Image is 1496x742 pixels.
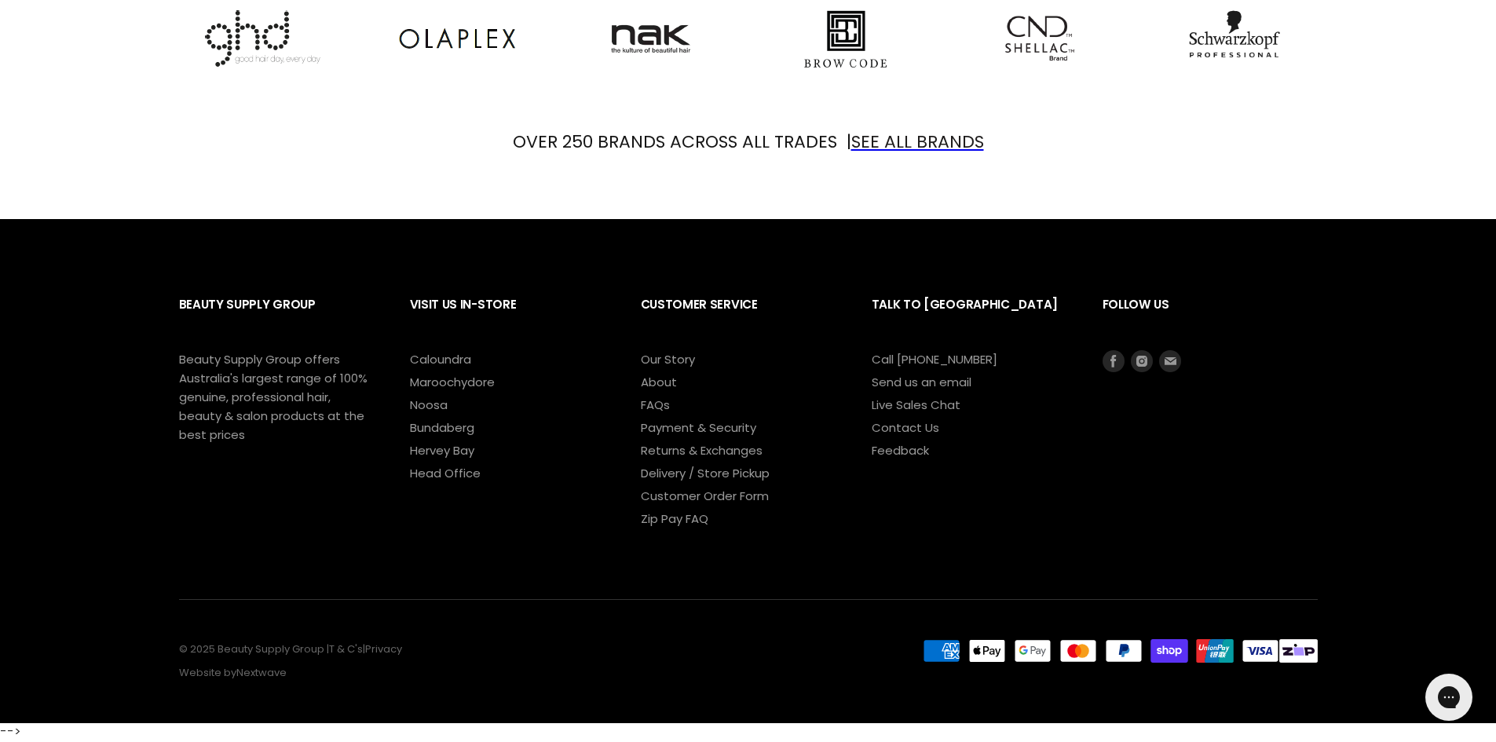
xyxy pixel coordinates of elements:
[641,510,708,527] a: Zip Pay FAQ
[410,442,474,459] a: Hervey Bay
[179,285,379,350] h2: Beauty Supply Group
[1417,668,1480,726] iframe: Gorgias live chat messenger
[236,665,287,680] a: Nextwave
[641,374,677,390] a: About
[1279,639,1317,663] img: footer-tile-new.png
[872,285,1071,350] h2: Talk to [GEOGRAPHIC_DATA]
[641,442,763,459] a: Returns & Exchanges
[329,641,363,656] a: T & C's
[872,419,939,436] a: Contact Us
[1103,285,1318,350] h2: Follow us
[410,374,495,390] a: Maroochydore
[365,641,402,656] a: Privacy
[872,442,929,459] a: Feedback
[410,397,448,413] a: Noosa
[641,285,840,350] h2: Customer Service
[872,351,997,367] a: Call [PHONE_NUMBER]
[641,465,770,481] a: Delivery / Store Pickup
[641,397,670,413] a: FAQs
[641,488,769,504] a: Customer Order Form
[872,397,960,413] a: Live Sales Chat
[641,351,695,367] a: Our Story
[179,644,853,679] p: © 2025 Beauty Supply Group | | Website by
[851,130,984,154] a: SEE ALL BRANDS
[179,350,368,444] p: Beauty Supply Group offers Australia's largest range of 100% genuine, professional hair, beauty &...
[410,351,471,367] a: Caloundra
[872,374,971,390] a: Send us an email
[641,419,756,436] a: Payment & Security
[410,419,474,436] a: Bundaberg
[410,285,609,350] h2: Visit Us In-Store
[513,130,851,154] font: OVER 250 BRANDS ACROSS ALL TRADES |
[410,465,481,481] a: Head Office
